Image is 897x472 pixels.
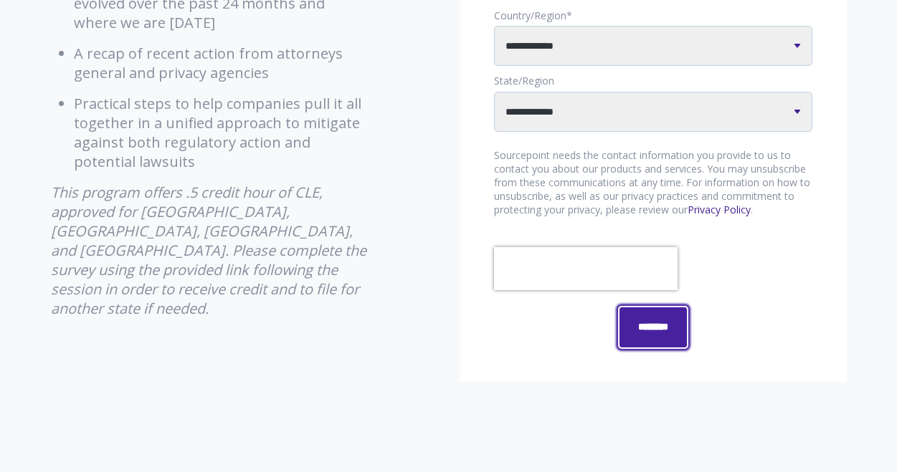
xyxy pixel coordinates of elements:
[494,9,566,22] span: Country/Region
[51,183,366,318] em: This program offers .5 credit hour of CLE, approved for [GEOGRAPHIC_DATA], [GEOGRAPHIC_DATA], [GE...
[74,44,370,82] li: A recap of recent action from attorneys general and privacy agencies
[494,149,812,217] p: Sourcepoint needs the contact information you provide to us to contact you about our products and...
[74,94,370,171] li: Practical steps to help companies pull it all together in a unified approach to mitigate against ...
[494,247,678,290] iframe: reCAPTCHA
[688,203,751,216] a: Privacy Policy
[494,74,554,87] span: State/Region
